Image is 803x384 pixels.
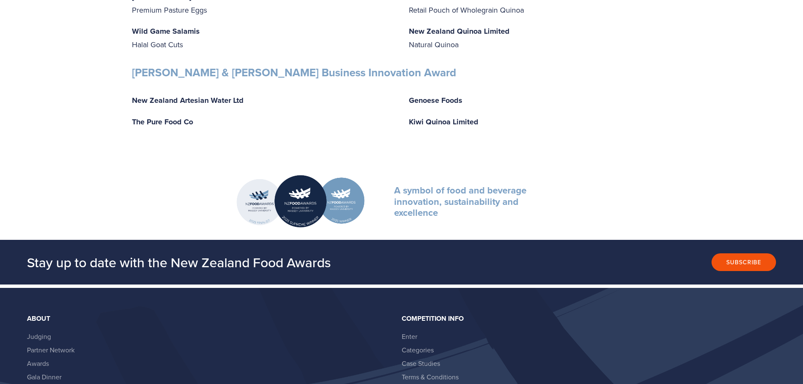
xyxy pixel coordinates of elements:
[394,183,529,219] strong: A symbol of food and beverage innovation, sustainability and excellence
[27,359,49,368] a: Awards
[132,26,200,37] strong: Wild Game Salamis
[409,116,478,127] strong: Kiwi Quinoa Limited
[27,254,521,271] h2: Stay up to date with the New Zealand Food Awards
[132,95,244,106] strong: New Zealand Artesian Water Ltd
[132,24,395,51] p: Halal Goat Cuts
[402,332,417,341] a: Enter
[132,116,193,127] strong: The Pure Food Co
[712,253,776,271] button: Subscribe
[402,315,769,322] div: Competition Info
[402,345,434,354] a: Categories
[409,24,671,51] p: Natural Quinoa
[27,372,62,381] a: Gala Dinner
[27,345,75,354] a: Partner Network
[402,359,440,368] a: Case Studies
[402,372,459,381] a: Terms & Conditions
[27,315,395,322] div: About
[27,332,51,341] a: Judging
[132,64,456,81] strong: [PERSON_NAME] & [PERSON_NAME] Business Innovation Award
[409,26,510,37] strong: New Zealand Quinoa Limited
[409,95,462,106] strong: Genoese Foods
